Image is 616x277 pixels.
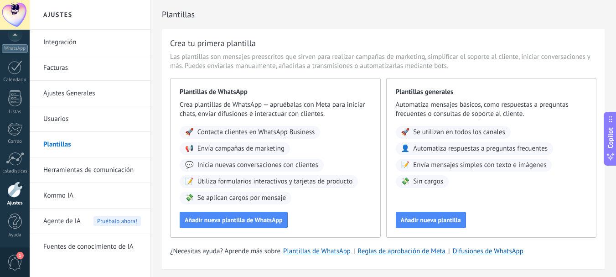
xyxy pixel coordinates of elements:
[606,127,615,148] span: Copilot
[180,212,288,228] button: Añadir nueva plantilla de WhatsApp
[30,183,150,209] li: Kommo IA
[30,30,150,55] li: Integración
[30,234,150,259] li: Fuentes de conocimiento de IA
[30,132,150,157] li: Plantillas
[43,209,81,234] span: Agente de IA
[396,88,587,97] span: Plantillas generales
[401,144,410,153] span: 👤
[453,247,523,256] a: Difusiones de WhatsApp
[185,193,194,203] span: 💸
[170,52,596,71] span: Las plantillas son mensajes preescritos que sirven para realizar campañas de marketing, simplific...
[30,157,150,183] li: Herramientas de comunicación
[197,161,318,170] span: Inicia nuevas conversaciones con clientes
[43,106,141,132] a: Usuarios
[185,161,194,170] span: 💬
[197,177,353,186] span: Utiliza formularios interactivos y tarjetas de producto
[401,161,410,170] span: 📝
[197,193,286,203] span: Se aplican cargos por mensaje
[2,139,28,145] div: Correo
[2,232,28,238] div: Ayuda
[358,247,446,256] a: Reglas de aprobación de Meta
[401,128,410,137] span: 🚀
[43,183,141,209] a: Kommo IA
[16,252,24,259] span: 1
[162,5,605,24] h2: Plantillas
[30,55,150,81] li: Facturas
[43,132,141,157] a: Plantillas
[170,247,596,256] div: | |
[2,109,28,115] div: Listas
[2,44,28,53] div: WhatsApp
[283,247,351,256] a: Plantillas de WhatsApp
[93,216,141,226] span: Pruébalo ahora!
[2,77,28,83] div: Calendario
[170,247,280,256] span: ¿Necesitas ayuda? Aprende más sobre
[2,200,28,206] div: Ajustes
[30,81,150,106] li: Ajustes Generales
[413,161,546,170] span: Envía mensajes simples con texto e imágenes
[413,128,505,137] span: Se utilizan en todos los canales
[43,234,141,260] a: Fuentes de conocimiento de IA
[401,177,410,186] span: 💸
[185,217,283,223] span: Añadir nueva plantilla de WhatsApp
[396,100,587,119] span: Automatiza mensajes básicos, como respuestas a preguntas frecuentes o consultas de soporte al cli...
[185,177,194,186] span: 📝
[30,209,150,234] li: Agente de IA
[197,144,285,153] span: Envía campañas de marketing
[185,128,194,137] span: 🚀
[413,177,443,186] span: Sin cargos
[185,144,194,153] span: 📢
[197,128,315,137] span: Contacta clientes en WhatsApp Business
[43,157,141,183] a: Herramientas de comunicación
[2,168,28,174] div: Estadísticas
[180,88,371,97] span: Plantillas de WhatsApp
[43,55,141,81] a: Facturas
[30,106,150,132] li: Usuarios
[396,212,466,228] button: Añadir nueva plantilla
[401,217,461,223] span: Añadir nueva plantilla
[413,144,548,153] span: Automatiza respuestas a preguntas frecuentes
[43,209,141,234] a: Agente de IAPruébalo ahora!
[180,100,371,119] span: Crea plantillas de WhatsApp — apruébalas con Meta para iniciar chats, enviar difusiones e interac...
[43,30,141,55] a: Integración
[170,37,256,49] h3: Crea tu primera plantilla
[43,81,141,106] a: Ajustes Generales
